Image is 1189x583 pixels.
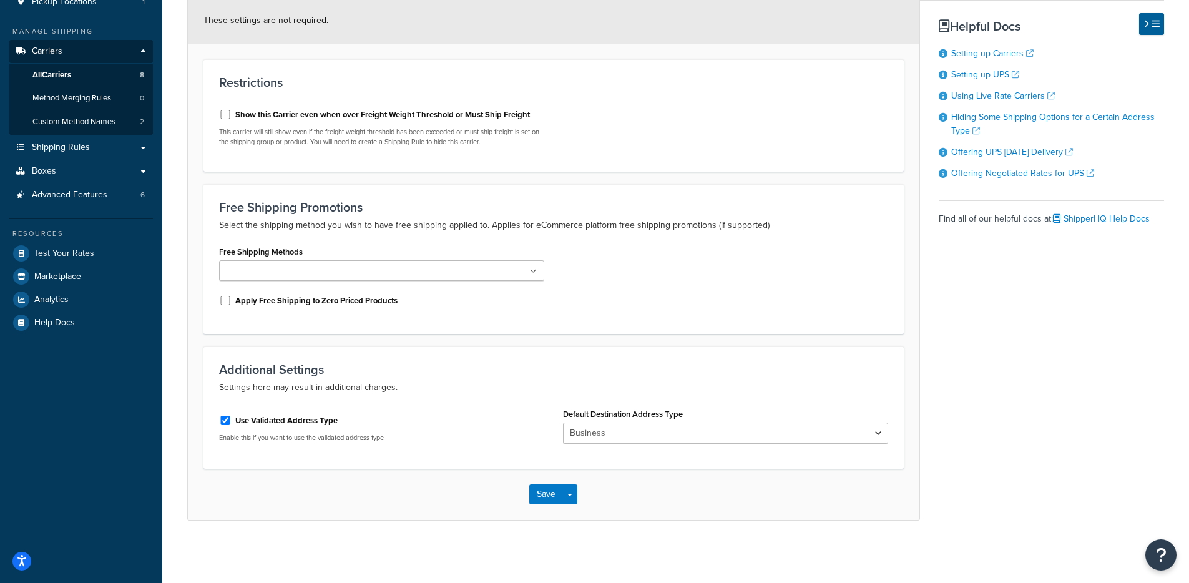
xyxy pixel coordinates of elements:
[9,184,153,207] li: Advanced Features
[939,19,1164,33] h3: Helpful Docs
[32,93,111,104] span: Method Merging Rules
[951,110,1155,137] a: Hiding Some Shipping Options for a Certain Address Type
[219,363,888,376] h3: Additional Settings
[9,288,153,311] a: Analytics
[9,64,153,87] a: AllCarriers8
[140,190,145,200] span: 6
[219,247,303,257] label: Free Shipping Methods
[9,265,153,288] a: Marketplace
[34,295,69,305] span: Analytics
[9,160,153,183] a: Boxes
[219,127,544,147] p: This carrier will still show even if the freight weight threshold has been exceeded or must ship ...
[34,318,75,328] span: Help Docs
[219,218,888,233] p: Select the shipping method you wish to have free shipping applied to. Applies for eCommerce platf...
[9,136,153,159] a: Shipping Rules
[9,228,153,239] div: Resources
[1139,13,1164,35] button: Hide Help Docs
[939,200,1164,228] div: Find all of our helpful docs at:
[9,87,153,110] li: Method Merging Rules
[9,26,153,37] div: Manage Shipping
[235,295,398,306] label: Apply Free Shipping to Zero Priced Products
[951,68,1019,81] a: Setting up UPS
[219,200,888,214] h3: Free Shipping Promotions
[140,93,144,104] span: 0
[9,242,153,265] a: Test Your Rates
[32,190,107,200] span: Advanced Features
[140,117,144,127] span: 2
[34,272,81,282] span: Marketplace
[9,311,153,334] a: Help Docs
[1053,212,1150,225] a: ShipperHQ Help Docs
[203,14,328,27] span: These settings are not required.
[219,380,888,395] p: Settings here may result in additional charges.
[951,89,1055,102] a: Using Live Rate Carriers
[529,484,563,504] button: Save
[32,166,56,177] span: Boxes
[219,433,544,443] p: Enable this if you want to use the validated address type
[219,76,888,89] h3: Restrictions
[951,145,1073,159] a: Offering UPS [DATE] Delivery
[563,409,683,419] label: Default Destination Address Type
[32,46,62,57] span: Carriers
[32,70,71,81] span: All Carriers
[9,184,153,207] a: Advanced Features6
[9,87,153,110] a: Method Merging Rules0
[235,109,530,120] label: Show this Carrier even when over Freight Weight Threshold or Must Ship Freight
[235,415,338,426] label: Use Validated Address Type
[9,40,153,135] li: Carriers
[9,110,153,134] a: Custom Method Names2
[32,142,90,153] span: Shipping Rules
[1145,539,1177,571] button: Open Resource Center
[951,47,1034,60] a: Setting up Carriers
[34,248,94,259] span: Test Your Rates
[9,40,153,63] a: Carriers
[32,117,115,127] span: Custom Method Names
[9,110,153,134] li: Custom Method Names
[140,70,144,81] span: 8
[951,167,1094,180] a: Offering Negotiated Rates for UPS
